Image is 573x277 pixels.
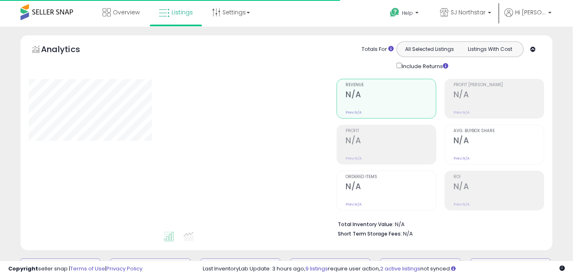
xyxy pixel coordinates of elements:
button: Listings without Cost [471,259,550,275]
button: Default [21,259,100,275]
button: Repricing On [110,259,190,275]
a: Help [383,1,427,27]
div: Include Returns [390,61,458,71]
h2: N/A [346,90,436,101]
span: Help [402,9,413,16]
small: Prev: N/A [454,110,470,115]
div: seller snap | | [8,265,142,273]
div: Totals For [362,46,394,53]
span: Revenue [346,83,436,87]
b: Short Term Storage Fees: [338,230,402,237]
strong: Copyright [8,265,38,272]
a: 9 listings [306,265,328,272]
h5: Analytics [41,43,96,57]
button: Listings without Min/Max [291,259,370,275]
small: Prev: N/A [454,202,470,207]
span: Profit [PERSON_NAME] [454,83,544,87]
h2: N/A [346,136,436,147]
span: Ordered Items [346,175,436,179]
a: Hi [PERSON_NAME] [504,8,552,27]
li: N/A [338,219,538,229]
button: All Selected Listings [399,44,460,55]
small: Prev: N/A [346,110,362,115]
button: Repricing Off [201,259,280,275]
i: Click here to read more about un-synced listings. [452,266,456,271]
small: Prev: N/A [346,156,362,161]
span: Listings [172,8,193,16]
a: 2 active listings [380,265,421,272]
h2: N/A [454,90,544,101]
span: Profit [346,129,436,133]
span: SJ Northstar [451,8,486,16]
span: Overview [113,8,140,16]
span: Avg. Buybox Share [454,129,544,133]
span: ROI [454,175,544,179]
span: N/A [403,230,413,238]
h2: N/A [346,182,436,193]
i: Get Help [390,7,400,18]
h2: N/A [454,182,544,193]
button: Listings With Cost [460,44,521,55]
h2: N/A [454,136,544,147]
a: Privacy Policy [106,265,142,272]
a: Terms of Use [70,265,105,272]
button: Non Competitive [380,259,460,275]
div: Last InventoryLab Update: 3 hours ago, require user action, not synced. [203,265,565,273]
small: Prev: N/A [346,202,362,207]
span: Hi [PERSON_NAME] [515,8,546,16]
small: Prev: N/A [454,156,470,161]
b: Total Inventory Value: [338,221,394,228]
